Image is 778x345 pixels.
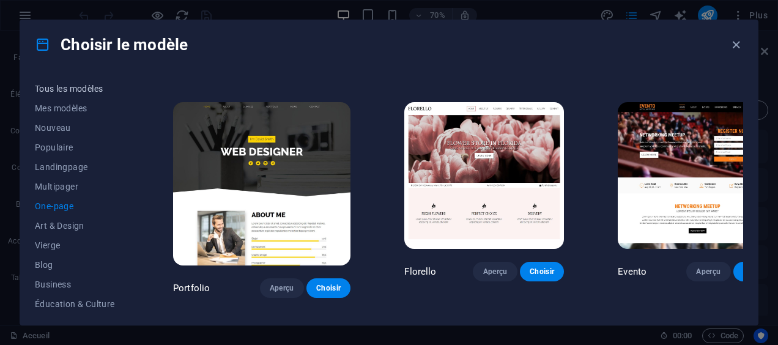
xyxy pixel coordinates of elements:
span: Aperçu [270,283,294,293]
button: Landingpage [35,157,119,177]
button: Mes modèles [35,98,119,118]
button: Choisir [306,278,350,298]
button: Vierge [35,236,119,255]
button: One-page [35,196,119,216]
button: Choisir [520,262,564,281]
img: Evento [618,102,777,249]
span: Aperçu [696,267,721,276]
h4: Choisir le modèle [35,35,188,54]
span: Aperçu [483,267,507,276]
button: Nouveau [35,118,119,138]
button: Multipager [35,177,119,196]
p: Florello [404,265,436,278]
img: Portfolio [173,102,350,266]
button: Éducation & Culture [35,294,119,314]
span: Landingpage [35,162,119,172]
span: Multipager [35,182,119,191]
span: Mes modèles [35,103,119,113]
span: Vierge [35,240,119,250]
p: Portfolio [173,282,210,294]
span: Populaire [35,143,119,152]
img: Florello [404,102,564,249]
span: Éducation & Culture [35,299,119,309]
span: Choisir [743,267,768,276]
p: Evento [618,265,646,278]
span: Nouveau [35,123,119,133]
button: Aperçu [473,262,517,281]
button: Aperçu [686,262,730,281]
span: One-page [35,201,119,211]
button: Choisir [733,262,777,281]
button: Tous les modèles [35,79,119,98]
button: Business [35,275,119,294]
span: Tous les modèles [35,84,119,94]
button: Aperçu [260,278,304,298]
span: Choisir [316,283,341,293]
span: Choisir [530,267,554,276]
span: Blog [35,260,119,270]
button: Populaire [35,138,119,157]
button: Art & Design [35,216,119,236]
span: Business [35,280,119,289]
button: Blog [35,255,119,275]
span: Art & Design [35,221,119,231]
